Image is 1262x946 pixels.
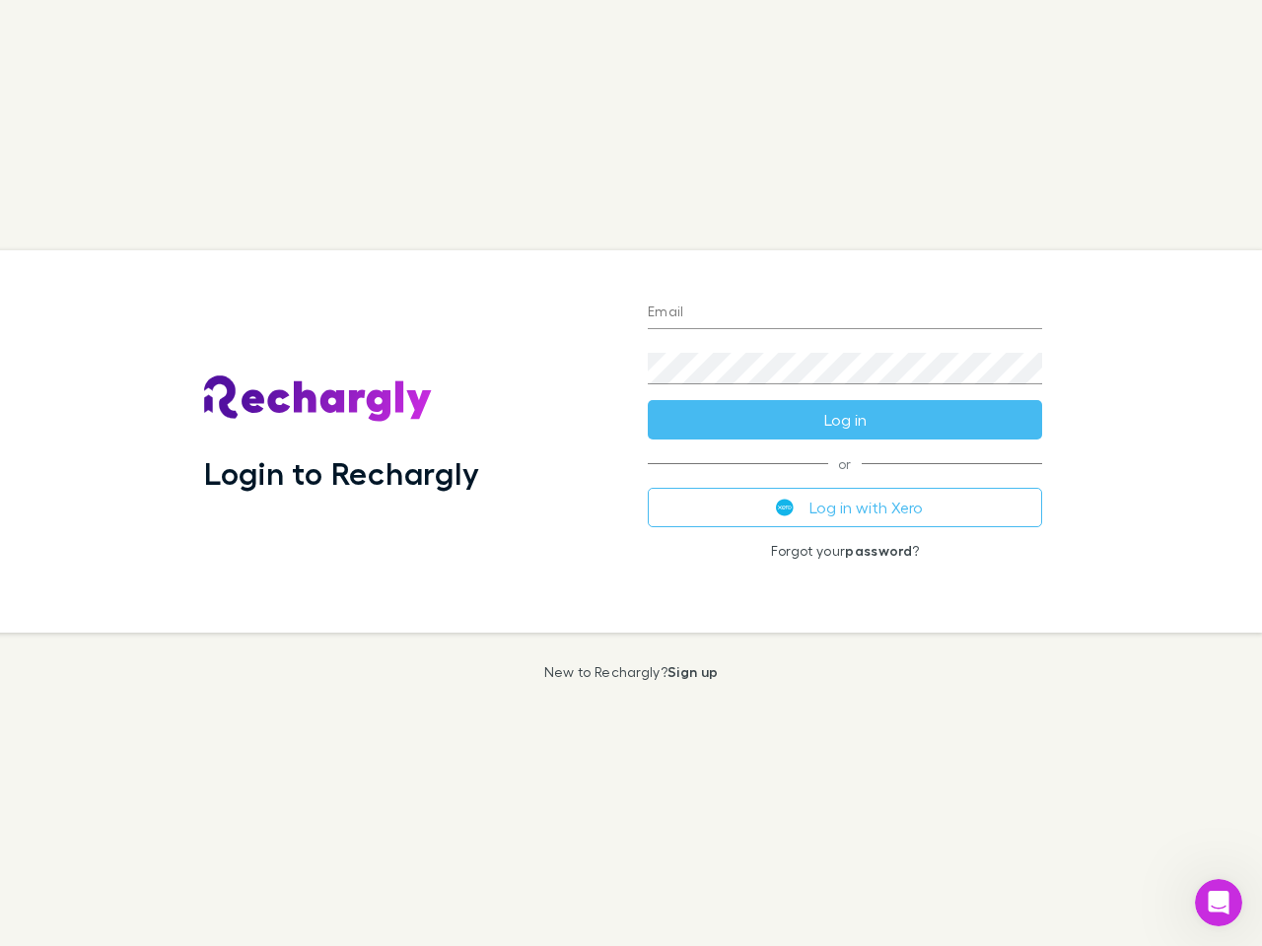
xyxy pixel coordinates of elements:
button: Log in with Xero [648,488,1042,527]
a: password [845,542,912,559]
iframe: Intercom live chat [1195,879,1242,926]
span: or [648,463,1042,464]
h1: Login to Rechargly [204,454,479,492]
p: New to Rechargly? [544,664,719,680]
img: Rechargly's Logo [204,375,433,423]
p: Forgot your ? [648,543,1042,559]
img: Xero's logo [776,499,794,516]
a: Sign up [667,663,718,680]
button: Log in [648,400,1042,439]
